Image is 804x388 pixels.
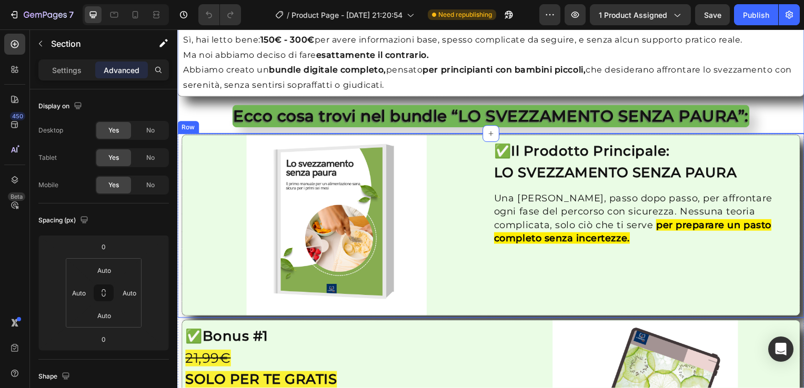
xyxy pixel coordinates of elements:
[8,192,25,201] div: Beta
[7,298,314,365] h2: ✅
[743,9,769,21] div: Publish
[734,4,778,25] button: Publish
[198,4,241,25] div: Undo/Redo
[768,336,793,362] div: Open Intercom Messenger
[318,111,625,157] h2: ✅
[319,191,598,216] strong: per preparare un pasto completo senza incertezze.
[590,4,691,25] button: 1 product assigned
[25,301,92,318] strong: Bonus #1
[177,29,804,388] iframe: Design area
[122,285,137,301] input: auto
[38,213,91,228] div: Spacing (px)
[44,285,60,301] input: auto
[94,308,115,323] input: auto
[8,323,54,340] s: 21,99€
[4,4,78,25] button: 7
[438,10,492,19] span: Need republishing
[38,126,63,135] div: Desktop
[104,65,139,76] p: Advanced
[599,9,667,21] span: 1 product assigned
[139,21,253,31] strong: esattamente il contrario.
[93,331,114,347] input: 0
[52,65,82,76] p: Settings
[38,99,84,114] div: Display on
[38,180,58,190] div: Mobile
[71,285,87,301] input: auto
[319,136,564,153] strong: LO SVEZZAMENTO SENZA PAURA
[51,37,137,50] p: Section
[292,9,403,21] span: Product Page - [DATE] 21:20:54
[147,285,163,301] input: auto
[247,36,411,46] strong: per principianti con bambini piccoli,
[69,8,74,21] p: 7
[336,114,496,131] strong: Il Prodotto Principale:
[83,6,138,16] strong: 150€ - 300€
[2,94,19,104] div: Row
[146,180,155,190] span: No
[38,370,72,384] div: Shape
[108,180,119,190] span: Yes
[319,164,624,217] p: Una [PERSON_NAME], passo dopo passo, per affrontare ogni fase del percorso con sicurezza. Nessuna...
[56,78,576,97] strong: Ecco cosa trovi nel bundle “LO SVEZZAMENTO SENZA PAURA”:
[108,153,119,162] span: Yes
[69,107,251,288] img: gempages_577564052125909778-b7e16876-860c-4ae8-8a9a-c2ce6b137811.png
[93,239,114,254] input: 0
[108,126,119,135] span: Yes
[287,9,289,21] span: /
[6,34,626,64] p: Abbiamo creato un pensato che desiderano affrontare lo svezzamento con serenità, senza sentirsi s...
[94,262,115,278] input: auto
[10,112,25,120] div: 450
[8,344,160,361] strong: SOLO PER TE GRATIS
[146,126,155,135] span: No
[695,4,730,25] button: Save
[38,153,57,162] div: Tablet
[92,36,210,46] strong: bundle digitale completo,
[146,153,155,162] span: No
[704,11,721,19] span: Save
